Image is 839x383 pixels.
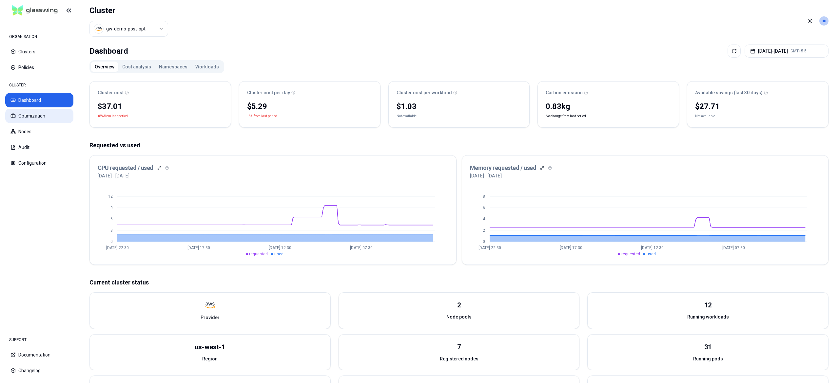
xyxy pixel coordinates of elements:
[695,113,715,119] div: Not available
[704,301,712,310] div: 12
[247,101,372,112] div: $5.29
[110,217,113,221] tspan: 6
[5,140,73,155] button: Audit
[695,89,820,96] div: Available savings (last 30 days)
[247,89,372,96] div: Cluster cost per day
[483,194,485,199] tspan: 8
[89,45,128,58] div: Dashboard
[457,342,461,352] div: 7
[191,62,223,72] button: Workloads
[98,101,223,112] div: $37.01
[110,239,113,244] tspan: 0
[483,239,485,244] tspan: 0
[478,246,501,250] tspan: [DATE] 22:30
[155,62,191,72] button: Namespaces
[89,21,168,37] button: Select a value
[5,30,73,43] div: ORGANISATION
[110,206,113,210] tspan: 9
[546,89,671,96] div: Carbon emission
[695,101,820,112] div: $27.71
[5,79,73,92] div: CLUSTER
[621,252,640,256] span: requested
[98,163,153,173] h3: CPU requested / used
[274,252,283,256] span: used
[745,45,829,58] button: [DATE]-[DATE]GMT+5.5
[470,163,537,173] h3: Memory requested / used
[249,252,268,256] span: requested
[5,363,73,378] button: Changelog
[446,314,472,320] span: Node pools
[457,301,461,310] div: 2
[89,5,168,16] h1: Cluster
[397,89,522,96] div: Cluster cost per workload
[201,314,220,321] span: Provider
[205,301,215,310] img: aws
[5,348,73,362] button: Documentation
[247,113,277,119] p: +8% from last period
[546,101,671,112] div: 0.83 kg
[118,62,155,72] button: Cost analysis
[108,194,113,199] tspan: 12
[538,100,679,127] div: No change from last period
[187,246,210,250] tspan: [DATE] 17:30
[98,173,129,179] p: [DATE] - [DATE]
[106,246,129,250] tspan: [DATE] 22:30
[269,246,291,250] tspan: [DATE] 12:30
[10,3,60,18] img: GlassWing
[5,60,73,75] button: Policies
[202,356,218,362] span: Region
[647,252,656,256] span: used
[95,26,102,32] img: aws
[110,228,113,233] tspan: 3
[397,113,417,119] div: Not available
[195,342,225,352] div: us-west-1
[470,173,502,179] p: [DATE] - [DATE]
[790,48,807,54] span: GMT+5.5
[483,217,485,221] tspan: 4
[98,89,223,96] div: Cluster cost
[687,314,729,320] span: Running workloads
[5,156,73,170] button: Configuration
[397,101,522,112] div: $1.03
[5,45,73,59] button: Clusters
[722,246,745,250] tspan: [DATE] 07:30
[106,26,146,32] div: gw-demo-post-opt
[98,113,128,119] p: +8% from last period
[89,141,829,150] p: Requested vs used
[5,93,73,107] button: Dashboard
[91,62,118,72] button: Overview
[704,342,712,352] div: 31
[483,228,485,233] tspan: 2
[641,246,663,250] tspan: [DATE] 12:30
[5,109,73,123] button: Optimization
[440,356,478,362] span: Registered nodes
[5,333,73,346] div: SUPPORT
[89,278,829,287] p: Current cluster status
[350,246,373,250] tspan: [DATE] 07:30
[693,356,723,362] span: Running pods
[5,124,73,139] button: Nodes
[483,206,485,210] tspan: 6
[559,246,582,250] tspan: [DATE] 17:30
